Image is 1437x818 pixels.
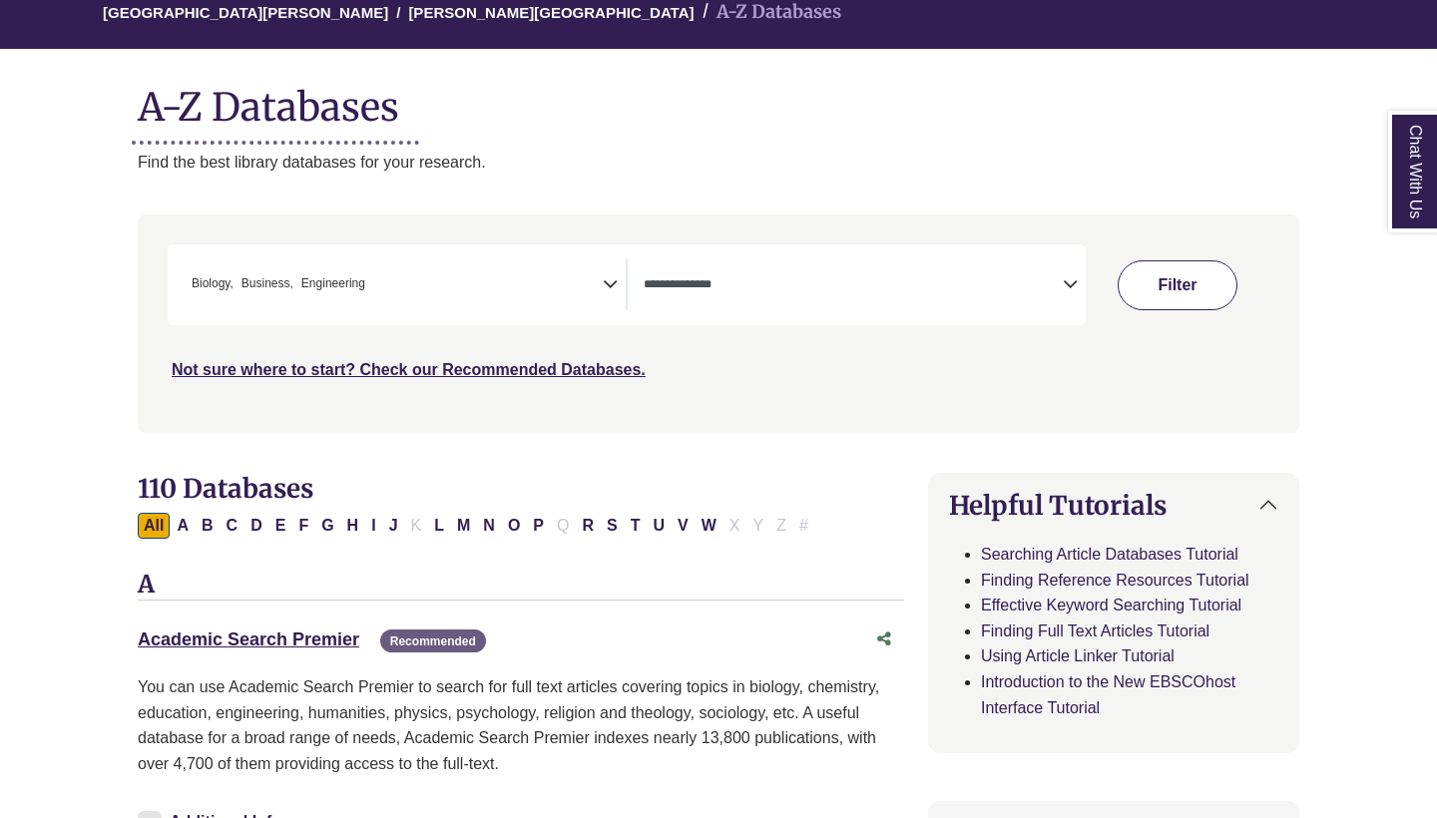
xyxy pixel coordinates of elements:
[138,513,170,539] button: All
[672,513,695,539] button: Filter Results V
[172,361,646,378] a: Not sure where to start? Check our Recommended Databases.
[981,546,1238,563] a: Searching Article Databases Tutorial
[527,513,550,539] button: Filter Results P
[981,597,1241,613] a: Effective Keyword Searching Tutorial
[138,516,816,533] div: Alpha-list to filter by first letter of database name
[244,513,268,539] button: Filter Results D
[380,629,486,652] span: Recommended
[234,274,293,293] li: Business
[341,513,365,539] button: Filter Results H
[138,629,359,649] a: Academic Search Premier
[241,274,293,293] span: Business
[981,622,1209,639] a: Finding Full Text Articles Tutorial
[981,647,1175,664] a: Using Article Linker Tutorial
[647,513,671,539] button: Filter Results U
[1118,260,1237,310] button: Submit for Search Results
[138,674,904,776] p: You can use Academic Search Premier to search for full text articles covering topics in biology, ...
[369,278,378,294] textarea: Search
[292,513,314,539] button: Filter Results F
[301,274,365,293] span: Engineering
[196,513,220,539] button: Filter Results B
[981,673,1235,716] a: Introduction to the New EBSCOhost Interface Tutorial
[383,513,404,539] button: Filter Results J
[269,513,292,539] button: Filter Results E
[601,513,624,539] button: Filter Results S
[138,69,1299,130] h1: A-Z Databases
[138,571,904,601] h3: A
[625,513,647,539] button: Filter Results T
[221,513,244,539] button: Filter Results C
[138,472,313,505] span: 110 Databases
[171,513,195,539] button: Filter Results A
[365,513,381,539] button: Filter Results I
[929,474,1298,537] button: Helpful Tutorials
[428,513,450,539] button: Filter Results L
[576,513,600,539] button: Filter Results R
[138,214,1299,432] nav: Search filters
[451,513,476,539] button: Filter Results M
[192,274,234,293] span: Biology
[103,1,388,21] a: [GEOGRAPHIC_DATA][PERSON_NAME]
[293,274,365,293] li: Engineering
[184,274,234,293] li: Biology
[502,513,526,539] button: Filter Results O
[477,513,501,539] button: Filter Results N
[315,513,339,539] button: Filter Results G
[981,572,1249,589] a: Finding Reference Resources Tutorial
[696,513,722,539] button: Filter Results W
[138,150,1299,176] p: Find the best library databases for your research.
[408,1,694,21] a: [PERSON_NAME][GEOGRAPHIC_DATA]
[644,278,1063,294] textarea: Search
[864,620,904,658] button: Share this database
